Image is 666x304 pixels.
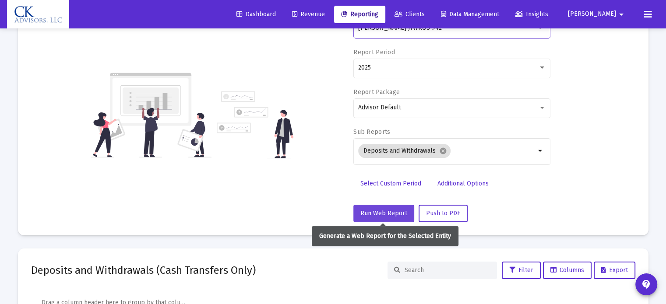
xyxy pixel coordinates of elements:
[91,72,211,158] img: reporting
[543,262,592,279] button: Columns
[419,205,468,222] button: Push to PDF
[236,10,276,18] span: Dashboard
[441,10,499,18] span: Data Management
[334,6,385,23] a: Reporting
[502,262,541,279] button: Filter
[353,88,400,96] label: Report Package
[616,6,627,23] mat-icon: arrow_drop_down
[550,266,584,274] span: Columns
[358,104,401,111] span: Advisor Default
[426,210,460,217] span: Push to PDF
[515,10,548,18] span: Insights
[434,6,506,23] a: Data Management
[360,180,421,187] span: Select Custom Period
[557,5,637,23] button: [PERSON_NAME]
[641,279,652,290] mat-icon: contact_support
[594,262,635,279] button: Export
[353,49,395,56] label: Report Period
[353,205,414,222] button: Run Web Report
[285,6,332,23] a: Revenue
[217,91,293,158] img: reporting-alt
[229,6,283,23] a: Dashboard
[395,10,425,18] span: Clients
[358,142,536,160] mat-chip-list: Selection
[31,263,256,277] h2: Deposits and Withdrawals (Cash Transfers Only)
[358,144,451,158] mat-chip: Deposits and Withdrawals
[437,180,489,187] span: Additional Options
[360,210,407,217] span: Run Web Report
[508,6,555,23] a: Insights
[358,64,371,71] span: 2025
[568,10,616,18] span: [PERSON_NAME]
[536,146,546,156] mat-icon: arrow_drop_down
[292,10,325,18] span: Revenue
[388,6,432,23] a: Clients
[405,266,490,274] input: Search
[341,10,378,18] span: Reporting
[353,128,390,136] label: Sub Reports
[439,147,447,155] mat-icon: cancel
[601,266,628,274] span: Export
[14,6,63,23] img: Dashboard
[509,266,533,274] span: Filter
